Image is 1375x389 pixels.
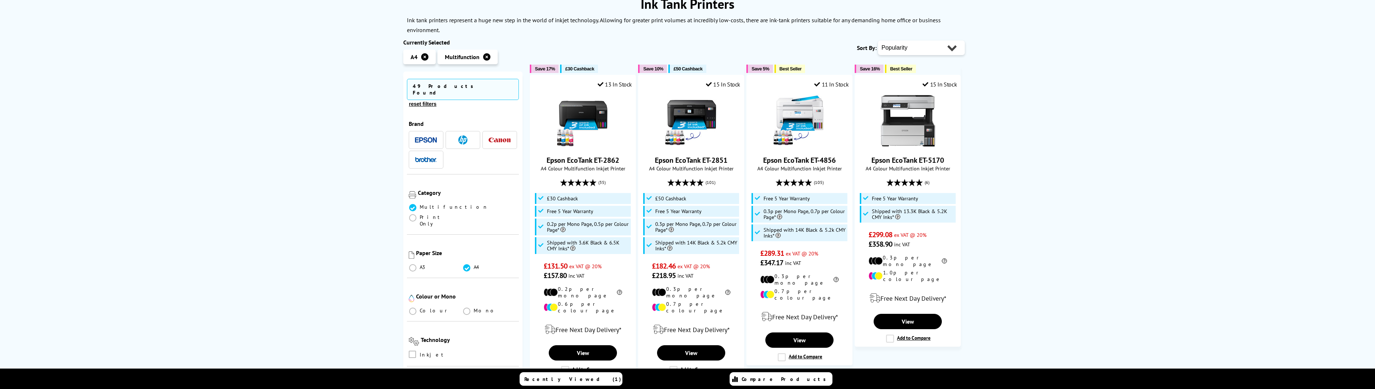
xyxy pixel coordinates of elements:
[403,39,523,46] div: Currently Selected
[652,261,676,271] span: £182.46
[652,286,730,299] li: 0.3p per mono page
[520,372,622,386] a: Recently Viewed (1)
[780,66,802,72] span: Best Seller
[565,66,594,72] span: £30 Cashback
[706,176,715,189] span: (101)
[547,208,593,214] span: Free 5 Year Warranty
[778,353,822,361] label: Add to Compare
[407,101,439,107] button: reset filters
[664,93,719,148] img: Epson EcoTank ET-2851
[411,53,417,61] span: A4
[890,66,912,72] span: Best Seller
[772,93,827,148] img: Epson EcoTank ET-4856
[814,81,848,88] div: 11 In Stock
[561,366,606,374] label: Add to Compare
[450,135,476,145] button: HP
[544,301,622,314] li: 0.6p per colour page
[869,254,947,267] li: 0.3p per mono page
[415,137,437,143] img: Epson
[413,135,439,145] button: Epson
[751,66,769,72] span: Save 5%
[677,263,710,270] span: ex VAT @ 20%
[549,345,617,361] a: View
[855,65,883,73] button: Save 16%
[489,138,510,142] img: Canon
[598,176,606,189] span: (35)
[923,81,957,88] div: 15 In Stock
[568,272,584,279] span: inc VAT
[474,307,498,314] span: Mono
[569,263,602,270] span: ex VAT @ 20%
[706,81,740,88] div: 15 In Stock
[598,81,632,88] div: 13 In Stock
[785,259,801,266] span: inc VAT
[418,189,517,196] div: Category
[765,332,833,348] a: View
[746,65,773,73] button: Save 5%
[638,65,667,73] button: Save 10%
[556,93,610,148] img: Epson EcoTank ET-2862
[544,261,567,271] span: £131.50
[760,249,784,258] span: £289.31
[413,155,439,165] button: Brother
[874,314,941,329] a: View
[857,44,877,51] span: Sort By:
[760,258,783,267] span: £347.17
[652,271,676,280] span: £218.95
[760,273,839,286] li: 0.3p per mono page
[416,249,517,257] div: Paper Size
[409,120,517,127] div: Brand
[673,66,702,72] span: £50 Cashback
[458,135,467,145] img: HP
[420,264,426,270] span: A3
[534,319,632,340] div: modal_delivery
[530,65,559,73] button: Save 17%
[655,196,686,201] span: £50 Cashback
[742,376,830,382] span: Compare Products
[814,176,824,189] span: (105)
[750,165,848,172] span: A4 Colour Multifunction Inkjet Printer
[409,251,414,259] img: Paper Size
[925,176,929,189] span: (6)
[772,142,827,150] a: Epson EcoTank ET-4856
[677,272,694,279] span: inc VAT
[547,221,629,233] span: 0.2p per Mono Page, 0.5p per Colour Page*
[556,142,610,150] a: Epson EcoTank ET-2862
[416,293,517,300] div: Colour or Mono
[420,214,463,227] span: Print Only
[664,142,719,150] a: Epson EcoTank ET-2851
[869,230,892,239] span: £299.08
[560,65,598,73] button: £30 Cashback
[763,155,836,165] a: Epson EcoTank ET-4856
[407,79,519,100] span: 49 Products Found
[420,204,488,210] span: Multifunction
[894,231,927,238] span: ex VAT @ 20%
[750,307,848,327] div: modal_delivery
[885,65,916,73] button: Best Seller
[655,208,702,214] span: Free 5 Year Warranty
[409,295,414,302] img: Colour or Mono
[760,288,839,301] li: 0.7p per colour page
[764,196,810,201] span: Free 5 Year Warranty
[547,240,629,251] span: Shipped with 3.6K Black & 6.5K CMY Inks*
[859,165,957,172] span: A4 Colour Multifunction Inkjet Printer
[642,319,740,340] div: modal_delivery
[886,335,931,343] label: Add to Compare
[642,165,740,172] span: A4 Colour Multifunction Inkjet Printer
[474,264,480,270] span: A4
[881,93,935,148] img: Epson EcoTank ET-5170
[869,269,947,282] li: 1.0p per colour page
[486,135,513,145] button: Canon
[643,66,663,72] span: Save 10%
[881,142,935,150] a: Epson EcoTank ET-5170
[534,165,632,172] span: A4 Colour Multifunction Inkjet Printer
[764,208,846,220] span: 0.3p per Mono Page, 0.7p per Colour Page*
[421,336,517,343] div: Technology
[872,196,918,201] span: Free 5 Year Warranty
[730,372,832,386] a: Compare Products
[547,155,619,165] a: Epson EcoTank ET-2862
[544,286,622,299] li: 0.2p per mono page
[415,157,437,162] img: Brother
[786,250,818,257] span: ex VAT @ 20%
[872,208,954,220] span: Shipped with 13.3K Black & 5.2K CMY Inks*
